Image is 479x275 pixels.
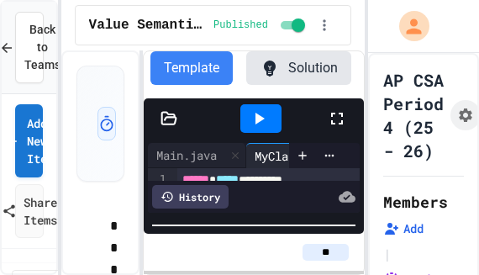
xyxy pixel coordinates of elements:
[246,143,365,168] div: MyClass.java
[152,185,229,209] div: History
[383,220,424,237] button: Add
[383,190,448,214] h2: Members
[148,143,246,168] div: Main.java
[15,104,43,177] a: Add New Item
[148,172,169,188] div: 1
[150,51,233,85] button: Template
[246,147,344,165] div: MyClass.java
[213,19,268,32] span: Published
[15,184,44,238] a: Share Items
[213,15,308,35] div: Content is published and visible to students
[169,172,177,186] span: Fold line
[148,146,225,164] div: Main.java
[383,244,392,264] span: |
[382,7,434,45] div: My Account
[383,68,444,162] h1: AP CSA Period 4 (25 - 26)
[15,12,44,83] button: Back to Teams
[24,21,61,74] span: Back to Teams
[246,51,351,85] button: Solution
[89,15,208,35] span: Value Semantics Notes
